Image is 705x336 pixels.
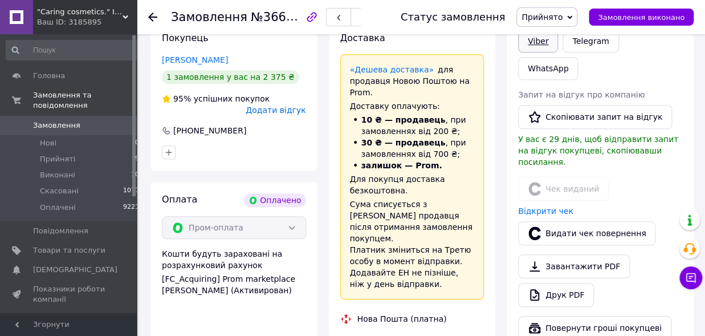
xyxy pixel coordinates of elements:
span: Оплачені [40,203,76,213]
span: Прийняті [40,154,75,164]
li: , при замовленнях від 700 ₴; [350,137,475,160]
a: Telegram [563,30,618,52]
span: Замовлення та повідомлення [33,90,137,111]
div: Ваш ID: 3185895 [37,17,137,27]
span: Доставка [340,33,385,43]
span: У вас є 29 днів, щоб відправити запит на відгук покупцеві, скопіювавши посилання. [518,135,678,167]
button: Видати чек повернення [518,221,655,245]
a: Друк PDF [518,283,594,307]
span: 9221 [123,203,139,213]
a: [PERSON_NAME] [162,55,228,64]
span: 10 ₴ — продавець [361,115,446,124]
span: Товари та послуги [33,245,105,256]
span: залишок — Prom. [361,161,442,170]
span: Покупець [162,33,209,43]
span: "Caring cosmetics." Інтернет-магазин брендової косметики. [37,7,123,17]
div: Сума списується з [PERSON_NAME] продавця після отримання замовлення покупцем. Платник зміниться н... [350,199,475,290]
input: Пошук [6,40,140,60]
span: Оплата [162,194,197,205]
button: Скопіювати запит на відгук [518,105,672,129]
span: 10 [131,170,139,180]
div: Повернутися назад [148,11,157,23]
div: Доставку оплачують: [350,100,475,112]
a: Viber [518,30,558,52]
span: Повідомлення [33,226,88,236]
button: Замовлення виконано [589,9,694,26]
div: [FC_Acquiring] Prom marketplace [PERSON_NAME] (Активирован) [162,273,306,296]
span: Скасовані [40,186,79,196]
div: Нова Пошта (платна) [354,313,450,325]
span: 1077 [123,186,139,196]
span: Головна [33,71,65,81]
span: [DEMOGRAPHIC_DATA] [33,265,117,275]
span: Нові [40,138,56,148]
span: Показники роботи компанії [33,284,105,305]
a: Відкрити чек [518,207,573,216]
div: успішних покупок [162,93,270,104]
div: Оплачено [244,193,305,207]
div: Статус замовлення [401,11,506,23]
div: Для покупця доставка безкоштовна. [350,173,475,196]
span: №366228572 [251,10,332,24]
span: Додати відгук [246,106,305,115]
span: Замовлення [171,10,247,24]
span: Виконані [40,170,75,180]
div: 1 замовлення у вас на 2 375 ₴ [162,70,299,84]
a: Завантажити PDF [518,254,630,278]
div: Кошти будуть зараховані на розрахунковий рахунок [162,248,306,296]
button: Чат з покупцем [679,266,702,289]
a: «Дешева доставка» [350,65,434,74]
div: [PHONE_NUMBER] [172,125,247,136]
div: для продавця Новою Поштою на Prom. [350,64,475,98]
span: 30 ₴ — продавець [361,138,446,147]
span: Запит на відгук про компанію [518,90,645,99]
span: Прийнято [521,13,563,22]
span: Замовлення [33,120,80,131]
a: WhatsApp [518,57,578,80]
span: Замовлення виконано [598,13,684,22]
span: 95% [173,94,191,103]
li: , при замовленнях від 200 ₴; [350,114,475,137]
